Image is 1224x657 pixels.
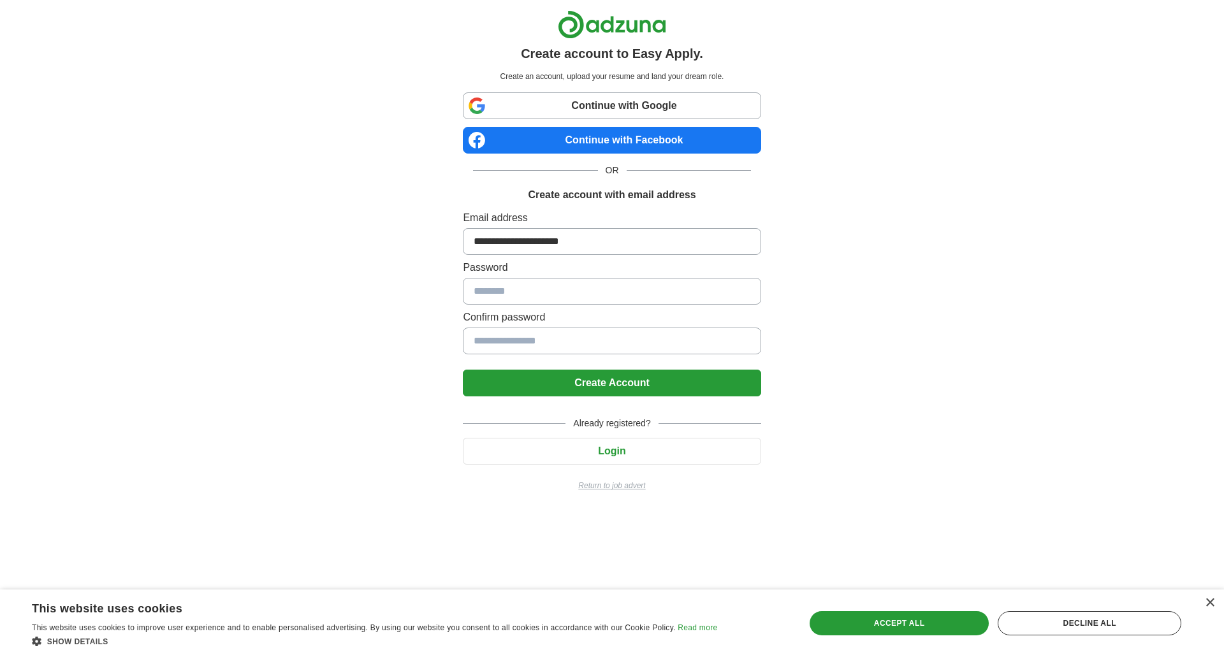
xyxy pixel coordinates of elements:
a: Read more, opens a new window [678,623,717,632]
div: Decline all [998,611,1181,635]
button: Create Account [463,370,761,396]
label: Password [463,260,761,275]
span: Show details [47,637,108,646]
span: Already registered? [565,417,658,430]
a: Return to job advert [463,480,761,491]
a: Login [463,445,761,456]
div: This website uses cookies [32,597,685,616]
div: Accept all [810,611,989,635]
h1: Create account to Easy Apply. [521,44,703,63]
div: Close [1205,598,1214,608]
a: Continue with Google [463,92,761,119]
img: Adzuna logo [558,10,666,39]
div: Show details [32,635,717,647]
label: Email address [463,210,761,226]
span: OR [598,164,627,177]
button: Login [463,438,761,465]
span: This website uses cookies to improve user experience and to enable personalised advertising. By u... [32,623,676,632]
label: Confirm password [463,310,761,325]
p: Create an account, upload your resume and land your dream role. [465,71,758,82]
h1: Create account with email address [528,187,696,203]
a: Continue with Facebook [463,127,761,154]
